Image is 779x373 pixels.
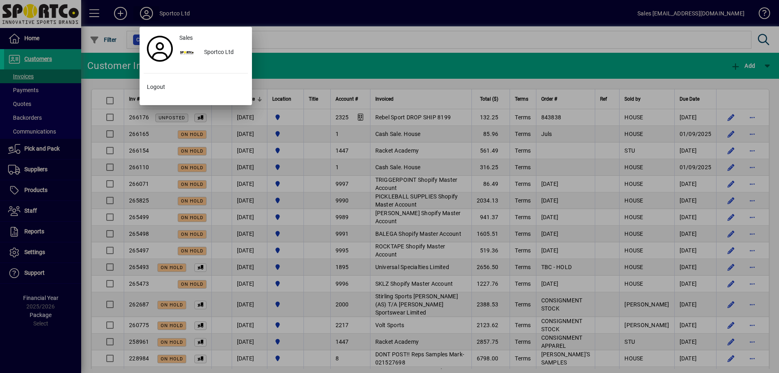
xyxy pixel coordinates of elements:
[147,83,165,91] span: Logout
[144,80,248,95] button: Logout
[176,31,248,45] a: Sales
[176,45,248,60] button: Sportco Ltd
[179,34,193,42] span: Sales
[144,41,176,56] a: Profile
[198,45,248,60] div: Sportco Ltd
